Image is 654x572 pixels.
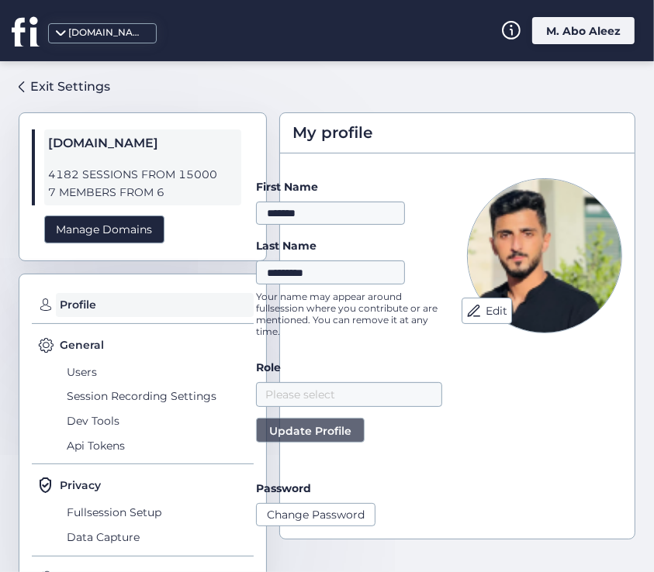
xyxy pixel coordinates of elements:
[63,525,254,550] span: Data Capture
[462,298,512,324] button: Edit
[256,237,405,254] label: Last Name
[30,77,110,96] div: Exit Settings
[256,291,442,337] p: Your name may appear around fullsession where you contribute or are mentioned. You can remove it ...
[256,503,375,526] button: Change Password
[60,336,104,353] span: General
[467,178,622,333] img: Avatar Picture
[48,133,237,153] span: [DOMAIN_NAME]
[60,477,101,494] span: Privacy
[256,481,311,495] label: Password
[63,384,254,409] span: Session Recording Settings
[48,166,237,184] span: 4182 SESSIONS FROM 15000
[48,184,237,202] span: 7 MEMBERS FROM 6
[19,74,110,100] a: Exit Settings
[532,17,635,44] div: M. Abo Aleez
[63,433,254,458] span: Api Tokens
[269,422,351,439] span: Update Profile
[68,26,146,40] div: [DOMAIN_NAME]
[256,178,405,195] label: First Name
[63,408,254,433] span: Dev Tools
[63,360,254,384] span: Users
[63,500,254,525] span: Fullsession Setup
[44,215,164,244] div: Manage Domains
[292,121,372,145] span: My profile
[256,359,442,376] label: Role
[256,418,365,443] button: Update Profile
[56,293,254,318] span: Profile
